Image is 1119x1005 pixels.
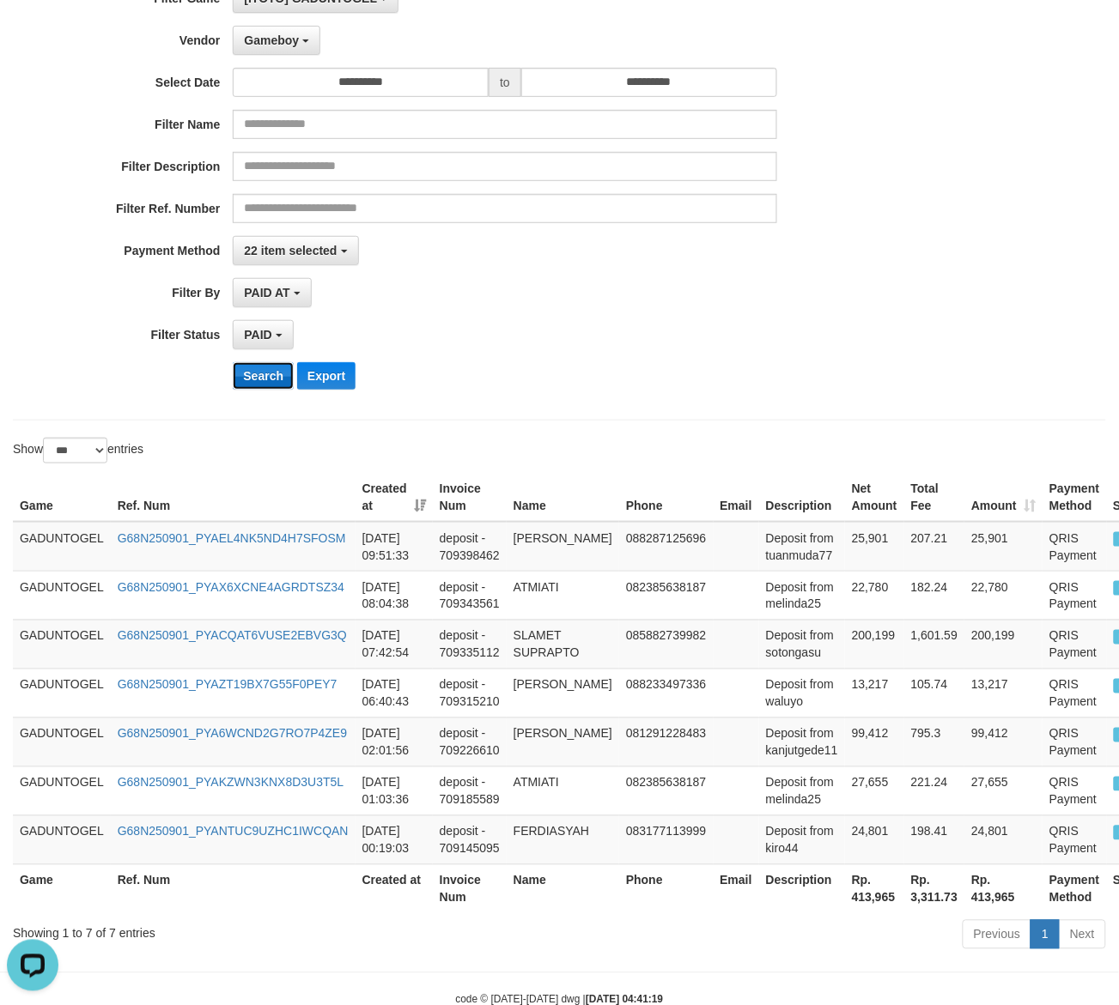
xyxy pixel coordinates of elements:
[1043,571,1106,620] td: QRIS Payment
[13,473,111,522] th: Game
[13,438,143,463] label: Show entries
[964,522,1043,572] td: 25,901
[13,864,111,913] th: Game
[233,236,358,265] button: 22 item selected
[233,362,294,390] button: Search
[507,620,619,669] td: SLAMET SUPRAPTO
[507,473,619,522] th: Name
[489,68,521,97] span: to
[507,815,619,864] td: FERDIASYAH
[356,815,433,864] td: [DATE] 00:19:03
[759,522,845,572] td: Deposit from tuanmuda77
[904,522,965,572] td: 207.21
[433,717,507,766] td: deposit - 709226610
[111,864,356,913] th: Ref. Num
[356,522,433,572] td: [DATE] 09:51:33
[356,717,433,766] td: [DATE] 02:01:56
[233,320,293,349] button: PAID
[964,815,1043,864] td: 24,801
[904,571,965,620] td: 182.24
[619,669,713,717] td: 088233497336
[1043,864,1106,913] th: Payment Method
[845,473,904,522] th: Net Amount
[619,815,713,864] td: 083177113999
[43,438,107,463] select: Showentries
[759,669,845,717] td: Deposit from waluyo
[118,531,346,545] a: G68N250901_PYAEL4NK5ND4H7SFOSM
[759,864,845,913] th: Description
[356,571,433,620] td: [DATE] 08:04:38
[759,766,845,815] td: Deposit from melinda25
[964,571,1043,620] td: 22,780
[904,620,965,669] td: 1,601.59
[13,669,111,717] td: GADUNTOGEL
[244,286,289,300] span: PAID AT
[619,571,713,620] td: 082385638187
[13,918,453,942] div: Showing 1 to 7 of 7 entries
[964,669,1043,717] td: 13,217
[13,815,111,864] td: GADUNTOGEL
[507,766,619,815] td: ATMIATI
[13,766,111,815] td: GADUNTOGEL
[1043,717,1106,766] td: QRIS Payment
[904,766,965,815] td: 221.24
[619,717,713,766] td: 081291228483
[244,33,299,47] span: Gameboy
[13,620,111,669] td: GADUNTOGEL
[759,473,845,522] th: Description
[233,26,320,55] button: Gameboy
[433,620,507,669] td: deposit - 709335112
[356,766,433,815] td: [DATE] 01:03:36
[619,766,713,815] td: 082385638187
[619,620,713,669] td: 085882739982
[13,717,111,766] td: GADUNTOGEL
[759,571,845,620] td: Deposit from melinda25
[111,473,356,522] th: Ref. Num
[759,717,845,766] td: Deposit from kanjutgede11
[845,717,904,766] td: 99,412
[904,864,965,913] th: Rp. 3,311.73
[904,473,965,522] th: Total Fee
[433,815,507,864] td: deposit - 709145095
[904,717,965,766] td: 795.3
[845,669,904,717] td: 13,217
[433,522,507,572] td: deposit - 709398462
[356,669,433,717] td: [DATE] 06:40:43
[507,669,619,717] td: [PERSON_NAME]
[433,571,507,620] td: deposit - 709343561
[433,669,507,717] td: deposit - 709315210
[845,620,904,669] td: 200,199
[13,522,111,572] td: GADUNTOGEL
[507,717,619,766] td: [PERSON_NAME]
[356,864,433,913] th: Created at
[118,678,338,692] a: G68N250901_PYAZT19BX7G55F0PEY7
[433,766,507,815] td: deposit - 709185589
[118,727,347,741] a: G68N250901_PYA6WCND2G7RO7P4ZE9
[118,776,344,790] a: G68N250901_PYAKZWN3KNX8D3U3T5L
[963,920,1031,949] a: Previous
[619,522,713,572] td: 088287125696
[619,864,713,913] th: Phone
[714,473,759,522] th: Email
[244,328,271,342] span: PAID
[845,522,904,572] td: 25,901
[964,717,1043,766] td: 99,412
[904,669,965,717] td: 105.74
[1043,620,1106,669] td: QRIS Payment
[1043,815,1106,864] td: QRIS Payment
[964,473,1043,522] th: Amount: activate to sort column ascending
[118,580,344,594] a: G68N250901_PYAX6XCNE4AGRDTSZ34
[845,571,904,620] td: 22,780
[1031,920,1060,949] a: 1
[964,620,1043,669] td: 200,199
[118,629,347,643] a: G68N250901_PYACQAT6VUSE2EBVG3Q
[714,864,759,913] th: Email
[13,571,111,620] td: GADUNTOGEL
[7,7,58,58] button: Open LiveChat chat widget
[845,766,904,815] td: 27,655
[433,473,507,522] th: Invoice Num
[904,815,965,864] td: 198.41
[233,278,311,307] button: PAID AT
[118,825,349,839] a: G68N250901_PYANTUC9UZHC1IWCQAN
[845,864,904,913] th: Rp. 413,965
